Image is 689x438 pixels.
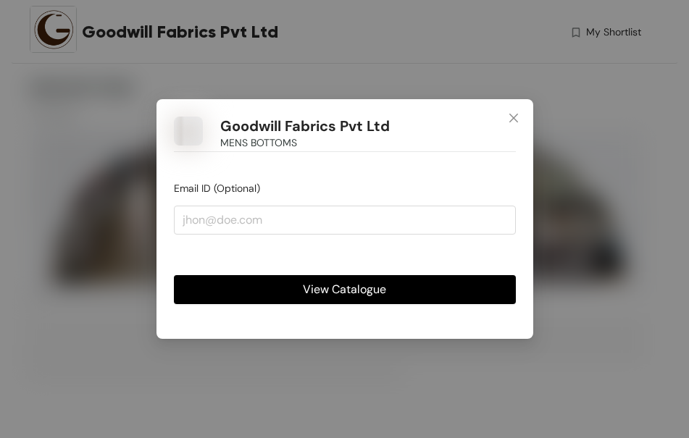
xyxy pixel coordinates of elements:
span: MENS BOTTOMS [220,135,297,151]
button: View Catalogue [174,275,516,304]
h1: Goodwill Fabrics Pvt Ltd [220,117,390,135]
span: View Catalogue [303,280,386,298]
img: Buyer Portal [174,117,203,146]
span: close [508,112,519,124]
input: jhon@doe.com [174,206,516,235]
span: Email ID (Optional) [174,182,260,195]
button: Close [494,99,533,138]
